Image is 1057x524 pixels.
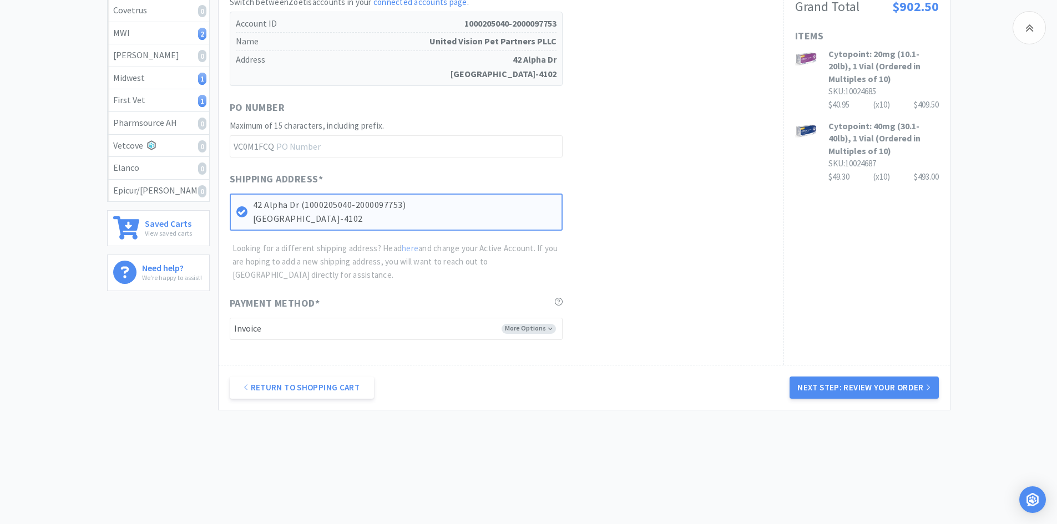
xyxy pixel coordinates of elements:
span: VC0M1FCQ [230,136,276,157]
img: d68059bb95f34f6ca8f79a017dff92f3_527055.jpeg [795,120,817,142]
span: Maximum of 15 characters, including prefix. [230,120,385,131]
p: 42 Alpha Dr (1000205040-2000097753) [253,198,556,212]
i: 2 [198,28,206,40]
h1: Items [795,28,939,44]
div: $49.30 [828,170,939,184]
a: MWI2 [108,22,209,45]
a: Return to Shopping Cart [230,377,374,399]
strong: 42 Alpha Dr [GEOGRAPHIC_DATA]-4102 [451,53,557,81]
i: 0 [198,185,206,197]
button: Next Step: Review Your Order [790,377,938,399]
a: [PERSON_NAME]0 [108,44,209,67]
div: $493.00 [914,170,939,184]
p: Looking for a different shipping address? Head and change your Active Account. If you are hoping ... [232,242,563,282]
h3: Cytopoint: 20mg (10.1-20lb), 1 Vial (Ordered in Multiples of 10) [828,48,939,85]
a: Midwest1 [108,67,209,90]
span: SKU: 10024687 [828,158,876,169]
i: 0 [198,140,206,152]
a: Saved CartsView saved carts [107,210,210,246]
div: [PERSON_NAME] [113,48,204,63]
i: 1 [198,73,206,85]
i: 0 [198,162,206,175]
h6: Need help? [142,261,202,272]
div: $40.95 [828,98,939,111]
div: Epicur/[PERSON_NAME] [113,184,204,198]
div: Elanco [113,161,204,175]
i: 0 [198,118,206,130]
div: Vetcove [113,139,204,153]
h3: Cytopoint: 40mg (30.1-40lb), 1 Vial (Ordered in Multiples of 10) [828,120,939,157]
a: here [402,243,418,253]
i: 0 [198,5,206,17]
h6: Saved Carts [145,216,192,228]
span: SKU: 10024685 [828,86,876,96]
div: Open Intercom Messenger [1019,486,1046,513]
div: First Vet [113,93,204,108]
div: Midwest [113,71,204,85]
i: 1 [198,95,206,107]
div: Covetrus [113,3,204,18]
a: First Vet1 [108,89,209,112]
strong: United Vision Pet Partners PLLC [429,34,557,49]
span: Payment Method * [230,296,320,312]
span: PO Number [230,100,285,116]
div: (x 10 ) [873,98,890,111]
div: Pharmsource AH [113,116,204,130]
h5: Name [236,33,557,51]
span: Shipping Address * [230,171,323,187]
input: PO Number [230,135,563,157]
h5: Account ID [236,15,557,33]
div: (x 10 ) [873,170,890,184]
a: Elanco0 [108,157,209,180]
a: Vetcove0 [108,135,209,157]
p: View saved carts [145,228,192,238]
p: [GEOGRAPHIC_DATA]-4102 [253,212,556,226]
a: Epicur/[PERSON_NAME]0 [108,180,209,202]
img: 39cef90203794d518db4e981ce7afd39_524968.jpeg [795,48,817,70]
div: MWI [113,26,204,40]
div: $409.50 [914,98,939,111]
i: 0 [198,50,206,62]
strong: 1000205040-2000097753 [464,17,557,31]
h5: Address [236,51,557,83]
a: Pharmsource AH0 [108,112,209,135]
p: We're happy to assist! [142,272,202,283]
